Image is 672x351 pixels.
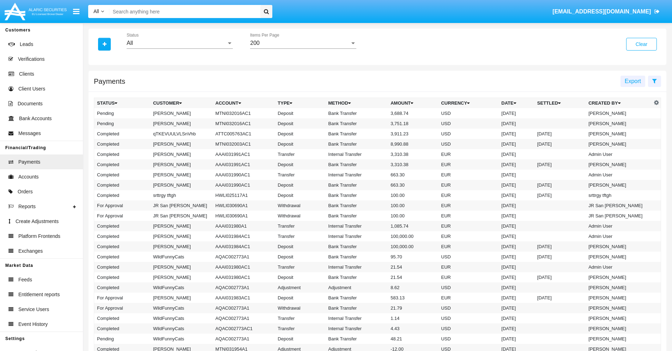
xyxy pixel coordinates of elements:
[498,118,534,129] td: [DATE]
[498,149,534,159] td: [DATE]
[150,108,213,118] td: [PERSON_NAME]
[586,180,652,190] td: [PERSON_NAME]
[213,129,275,139] td: ATTC005763AC1
[150,180,213,190] td: [PERSON_NAME]
[18,100,43,107] span: Documents
[150,334,213,344] td: WildFunnyCats
[94,149,150,159] td: Completed
[150,139,213,149] td: [PERSON_NAME]
[388,190,438,200] td: 100.00
[275,170,325,180] td: Transfer
[498,313,534,323] td: [DATE]
[127,40,133,46] span: All
[498,323,534,334] td: [DATE]
[150,252,213,262] td: WildFunnyCats
[275,98,325,109] th: Type
[326,211,388,221] td: Bank Transfer
[18,247,43,255] span: Exchanges
[94,190,150,200] td: Completed
[150,272,213,282] td: [PERSON_NAME]
[213,170,275,180] td: AAAI031990AC1
[18,130,41,137] span: Messages
[586,282,652,293] td: [PERSON_NAME]
[94,221,150,231] td: Completed
[388,139,438,149] td: 8,990.88
[326,323,388,334] td: Internal Transfer
[498,303,534,313] td: [DATE]
[213,313,275,323] td: AQAC002773A1
[586,139,652,149] td: [PERSON_NAME]
[498,139,534,149] td: [DATE]
[586,190,652,200] td: srttrgy tftgh
[438,303,498,313] td: USD
[275,313,325,323] td: Transfer
[275,252,325,262] td: Deposit
[388,313,438,323] td: 1.14
[586,313,652,323] td: [PERSON_NAME]
[534,190,586,200] td: [DATE]
[94,282,150,293] td: Completed
[438,139,498,149] td: USD
[213,200,275,211] td: HWLI030690A1
[213,252,275,262] td: AQAC002773A1
[150,303,213,313] td: WildFunnyCats
[150,221,213,231] td: [PERSON_NAME]
[534,252,586,262] td: [DATE]
[275,108,325,118] td: Deposit
[388,129,438,139] td: 3,911.23
[213,159,275,170] td: AAAI031991AC1
[275,221,325,231] td: Transfer
[586,262,652,272] td: Admin User
[326,118,388,129] td: Bank Transfer
[275,303,325,313] td: Withdrawal
[213,293,275,303] td: AAAI031983AC1
[438,282,498,293] td: USD
[388,293,438,303] td: 583.13
[18,306,49,313] span: Service Users
[438,241,498,252] td: EUR
[438,149,498,159] td: EUR
[150,129,213,139] td: qTKEVUULVLSnVhb
[150,262,213,272] td: [PERSON_NAME]
[275,139,325,149] td: Deposit
[275,180,325,190] td: Deposit
[586,118,652,129] td: [PERSON_NAME]
[438,170,498,180] td: EUR
[326,221,388,231] td: Internal Transfer
[94,139,150,149] td: Completed
[150,211,213,221] td: JR San [PERSON_NAME]
[388,282,438,293] td: 8.62
[498,190,534,200] td: [DATE]
[438,190,498,200] td: EUR
[388,262,438,272] td: 21.54
[326,159,388,170] td: Bank Transfer
[586,159,652,170] td: [PERSON_NAME]
[534,159,586,170] td: [DATE]
[275,190,325,200] td: Deposit
[94,303,150,313] td: For Approval
[275,282,325,293] td: Adjustment
[534,98,586,109] th: Settled
[20,41,33,48] span: Leads
[213,211,275,221] td: HWLI030690A1
[498,241,534,252] td: [DATE]
[326,252,388,262] td: Bank Transfer
[16,218,59,225] span: Create Adjustments
[586,303,652,313] td: [PERSON_NAME]
[213,262,275,272] td: AAAI031980AC1
[19,70,34,78] span: Clients
[388,180,438,190] td: 663.30
[275,293,325,303] td: Deposit
[94,262,150,272] td: Completed
[150,170,213,180] td: [PERSON_NAME]
[213,98,275,109] th: Account
[150,190,213,200] td: srttrgy tftgh
[19,115,52,122] span: Bank Accounts
[275,334,325,344] td: Deposit
[498,129,534,139] td: [DATE]
[213,323,275,334] td: AQAC002773AC1
[438,334,498,344] td: USD
[275,200,325,211] td: Withdrawal
[586,211,652,221] td: JR San [PERSON_NAME]
[326,190,388,200] td: Bank Transfer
